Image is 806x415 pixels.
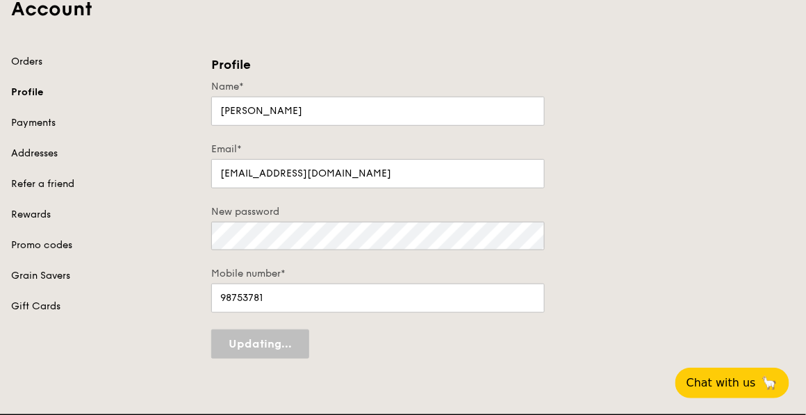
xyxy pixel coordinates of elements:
label: Mobile number* [211,267,545,281]
a: Promo codes [11,238,195,252]
label: New password [211,205,545,219]
input: Updating... [211,329,309,359]
h3: Profile [211,55,545,74]
a: Grain Savers [11,269,195,283]
label: Name* [211,80,545,94]
a: Rewards [11,208,195,222]
label: Email* [211,143,545,156]
span: Chat with us [686,375,756,391]
button: Chat with us🦙 [675,368,789,398]
a: Profile [11,86,195,99]
a: Payments [11,116,195,130]
span: 🦙 [762,375,778,391]
a: Gift Cards [11,300,195,314]
a: Addresses [11,147,195,161]
a: Orders [11,55,195,69]
a: Refer a friend [11,177,195,191]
